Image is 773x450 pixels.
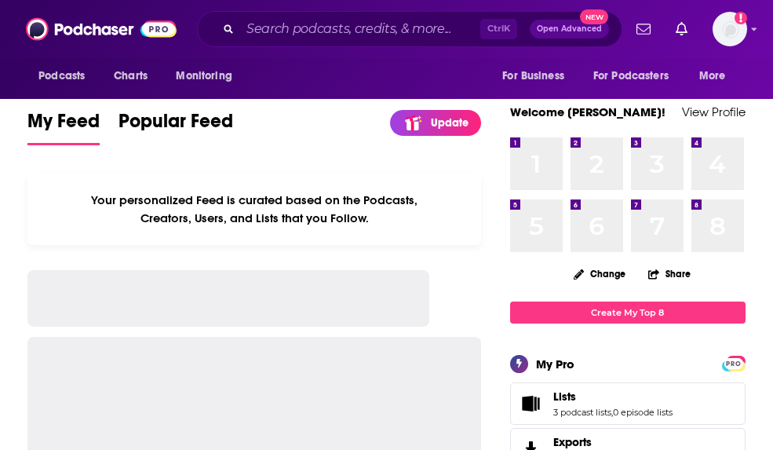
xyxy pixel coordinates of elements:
[27,109,100,145] a: My Feed
[713,12,747,46] img: User Profile
[564,264,635,284] button: Change
[491,61,584,91] button: open menu
[553,435,592,449] span: Exports
[27,174,481,245] div: Your personalized Feed is curated based on the Podcasts, Creators, Users, and Lists that you Follow.
[553,390,673,404] a: Lists
[38,65,85,87] span: Podcasts
[26,14,177,44] img: Podchaser - Follow, Share and Rate Podcasts
[713,12,747,46] button: Show profile menu
[724,357,743,368] a: PRO
[516,393,547,415] a: Lists
[611,407,613,418] span: ,
[119,109,233,145] a: Popular Feed
[613,407,673,418] a: 0 episode lists
[176,65,232,87] span: Monitoring
[537,25,602,33] span: Open Advanced
[593,65,669,87] span: For Podcasters
[647,258,691,289] button: Share
[104,61,157,91] a: Charts
[240,16,480,42] input: Search podcasts, credits, & more...
[580,9,608,24] span: New
[27,61,105,91] button: open menu
[502,65,564,87] span: For Business
[699,65,726,87] span: More
[390,110,481,136] a: Update
[536,357,574,371] div: My Pro
[553,390,576,404] span: Lists
[431,116,469,130] p: Update
[119,109,233,142] span: Popular Feed
[688,61,746,91] button: open menu
[165,61,252,91] button: open menu
[583,61,691,91] button: open menu
[630,16,657,42] a: Show notifications dropdown
[530,20,609,38] button: Open AdvancedNew
[724,358,743,370] span: PRO
[735,12,747,24] svg: Add a profile image
[27,109,100,142] span: My Feed
[682,104,746,119] a: View Profile
[510,302,746,323] a: Create My Top 8
[713,12,747,46] span: Logged in as jessicalaino
[669,16,694,42] a: Show notifications dropdown
[480,19,517,39] span: Ctrl K
[553,407,611,418] a: 3 podcast lists
[114,65,148,87] span: Charts
[197,11,622,47] div: Search podcasts, credits, & more...
[510,382,746,425] span: Lists
[510,104,665,119] a: Welcome [PERSON_NAME]!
